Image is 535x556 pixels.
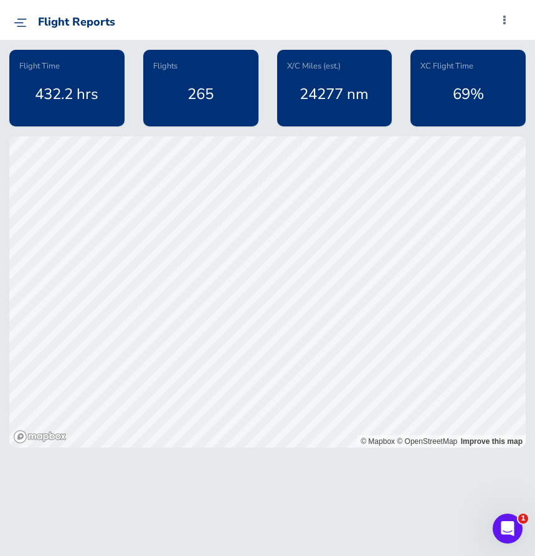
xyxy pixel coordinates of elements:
[420,60,473,72] span: XC Flight Time
[153,72,249,116] div: 265
[518,514,528,524] span: 1
[9,136,526,448] canvas: Map
[287,72,382,116] div: 24277 nm
[38,16,115,29] div: Flight Reports
[461,437,523,446] a: Improve this map
[153,60,178,72] span: Flights
[19,72,115,116] div: 432.2 hrs
[287,60,341,72] span: X/C Miles (est.)
[14,430,67,443] a: Mapbox logo
[14,18,27,27] img: menu_img
[361,437,395,446] a: Mapbox
[19,60,60,72] span: Flight Time
[397,437,457,446] a: OpenStreetMap
[420,72,516,116] div: 69%
[493,514,523,544] iframe: Intercom live chat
